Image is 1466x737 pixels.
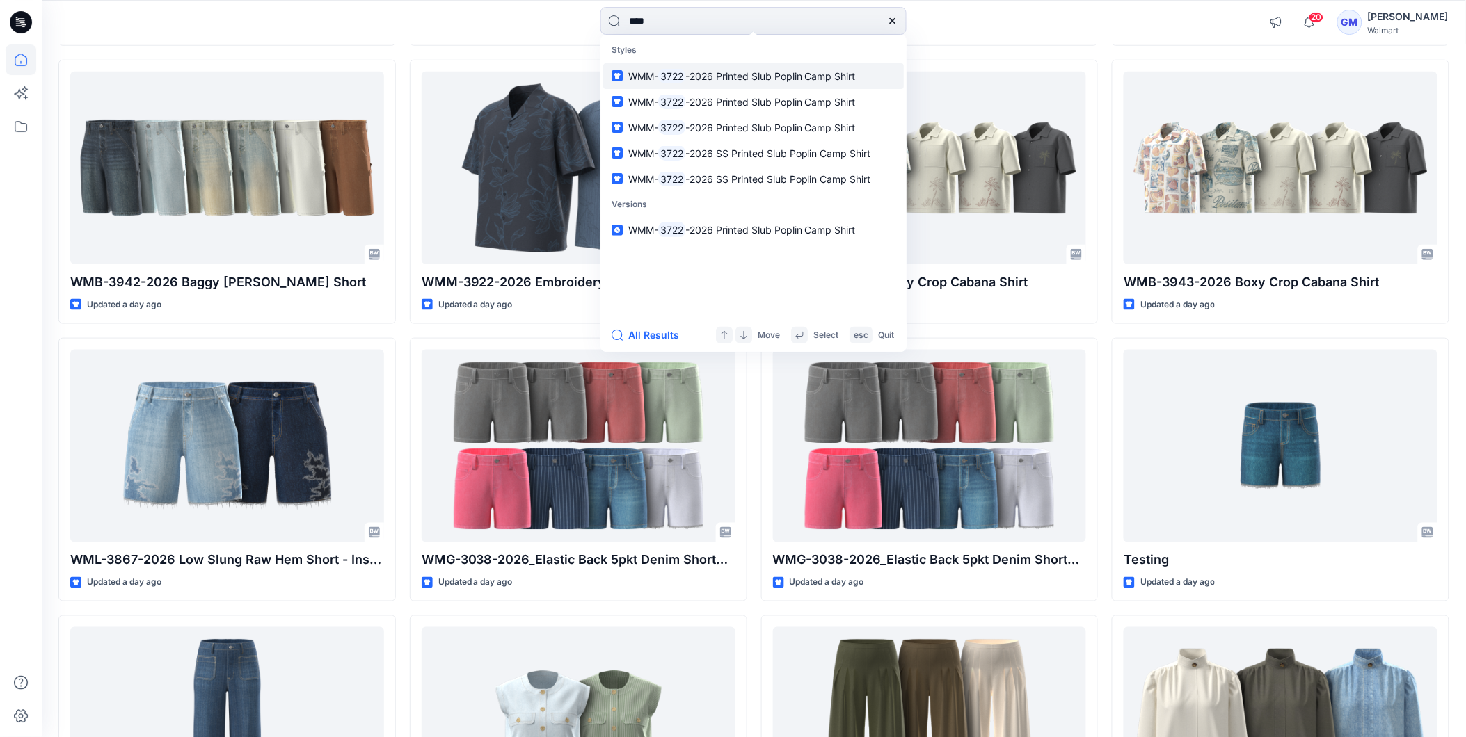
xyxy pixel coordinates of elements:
p: WMM-3922-2026 Embroidery Camp Shirt [422,273,735,292]
p: Updated a day ago [87,298,161,312]
a: WMG-3038-2026_Elastic Back 5pkt Denim Shorts 3 Inseam - Cost Opt [773,350,1087,542]
a: WMG-3038-2026_Elastic Back 5pkt Denim Shorts 3 Inseam [422,350,735,542]
a: WMB-3943-2026 Boxy Crop Cabana Shirt [1124,72,1437,264]
p: WMB-3943-2026 Boxy Crop Cabana Shirt [773,273,1087,292]
span: -2026 SS Printed Slub Poplin Camp Shirt [685,147,871,159]
mark: 3722 [658,120,685,136]
span: -2026 Printed Slub Poplin Camp Shirt [685,224,856,236]
p: Styles [603,38,904,63]
div: Walmart [1368,25,1449,35]
span: WMM- [628,122,658,133]
a: Testing [1124,350,1437,542]
span: -2026 SS Printed Slub Poplin Camp Shirt [685,173,871,185]
a: WMM-3722-2026 Printed Slub Poplin Camp Shirt [603,63,904,89]
p: WMG-3038-2026_Elastic Back 5pkt Denim Shorts 3 Inseam [422,551,735,570]
p: Updated a day ago [1140,576,1215,590]
button: All Results [612,327,688,343]
a: WMM-3922-2026 Embroidery Camp Shirt [422,72,735,264]
mark: 3722 [658,171,685,187]
a: WMM-3722-2026 Printed Slub Poplin Camp Shirt [603,217,904,243]
div: [PERSON_NAME] [1368,8,1449,25]
span: 20 [1309,12,1324,23]
span: WMM- [628,147,658,159]
a: WMM-3722-2026 Printed Slub Poplin Camp Shirt [603,89,904,115]
mark: 3722 [658,222,685,238]
a: WMM-3722-2026 SS Printed Slub Poplin Camp Shirt [603,140,904,166]
p: Updated a day ago [87,576,161,590]
span: -2026 Printed Slub Poplin Camp Shirt [685,70,856,82]
p: Versions [603,192,904,218]
p: WMG-3038-2026_Elastic Back 5pkt Denim Shorts 3 Inseam - Cost Opt [773,551,1087,570]
a: WMM-3722-2026 SS Printed Slub Poplin Camp Shirt [603,166,904,192]
a: WMM-3722-2026 Printed Slub Poplin Camp Shirt [603,115,904,140]
p: Select [813,328,838,343]
p: Testing [1124,551,1437,570]
mark: 3722 [658,68,685,84]
mark: 3722 [658,145,685,161]
span: WMM- [628,224,658,236]
p: Updated a day ago [438,298,513,312]
p: WMB-3942-2026 Baggy [PERSON_NAME] Short [70,273,384,292]
p: Updated a day ago [1140,298,1215,312]
span: -2026 Printed Slub Poplin Camp Shirt [685,122,856,133]
p: WMB-3943-2026 Boxy Crop Cabana Shirt [1124,273,1437,292]
p: Updated a day ago [438,576,513,590]
p: esc [854,328,868,343]
div: GM [1337,10,1362,35]
a: WMB-3942-2026 Baggy Carpenter Short [70,72,384,264]
span: WMM- [628,173,658,185]
span: -2026 Printed Slub Poplin Camp Shirt [685,96,856,108]
a: WMB-3943-2026 Boxy Crop Cabana Shirt [773,72,1087,264]
p: Move [758,328,780,343]
mark: 3722 [658,94,685,110]
a: WML-3867-2026 Low Slung Raw Hem Short - Inseam 7" [70,350,384,542]
span: WMM- [628,96,658,108]
span: WMM- [628,70,658,82]
p: WML-3867-2026 Low Slung Raw Hem Short - Inseam 7" [70,551,384,570]
p: Updated a day ago [790,576,864,590]
p: Quit [878,328,894,343]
